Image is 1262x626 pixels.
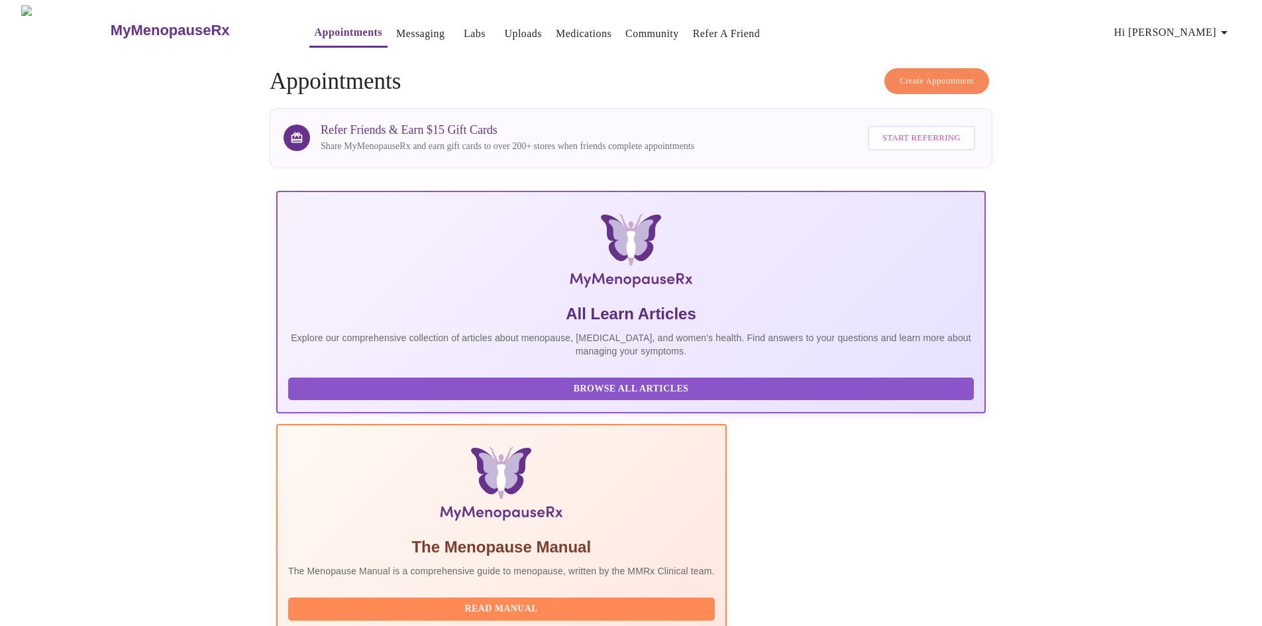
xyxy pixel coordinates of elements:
a: Labs [464,25,486,43]
span: Hi [PERSON_NAME] [1114,23,1232,42]
p: Explore our comprehensive collection of articles about menopause, [MEDICAL_DATA], and women's hea... [288,331,974,358]
button: Messaging [391,21,450,47]
button: Refer a Friend [688,21,766,47]
h3: Refer Friends & Earn $15 Gift Cards [321,123,694,137]
img: Menopause Manual [356,446,647,526]
span: Read Manual [301,601,702,617]
a: Read Manual [288,602,718,613]
a: Messaging [396,25,445,43]
button: Appointments [309,19,388,48]
button: Hi [PERSON_NAME] [1109,19,1237,46]
a: Start Referring [865,119,978,157]
h3: MyMenopauseRx [111,22,230,39]
span: Browse All Articles [301,381,961,397]
button: Create Appointment [884,68,989,94]
button: Browse All Articles [288,378,974,401]
button: Uploads [499,21,547,47]
a: Community [625,25,679,43]
h4: Appointments [270,68,992,95]
a: MyMenopauseRx [109,7,282,54]
button: Community [620,21,684,47]
a: Appointments [315,23,382,42]
p: Share MyMenopauseRx and earn gift cards to over 200+ stores when friends complete appointments [321,140,694,153]
img: MyMenopauseRx Logo [21,5,109,55]
button: Medications [551,21,617,47]
span: Create Appointment [900,74,974,89]
a: Refer a Friend [693,25,761,43]
p: The Menopause Manual is a comprehensive guide to menopause, written by the MMRx Clinical team. [288,564,715,578]
h5: All Learn Articles [288,303,974,325]
a: Uploads [504,25,542,43]
button: Read Manual [288,598,715,621]
img: MyMenopauseRx Logo [395,213,867,293]
button: Labs [453,21,496,47]
h5: The Menopause Manual [288,537,715,558]
a: Browse All Articles [288,382,977,393]
a: Medications [556,25,611,43]
span: Start Referring [882,130,961,146]
button: Start Referring [868,126,975,150]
